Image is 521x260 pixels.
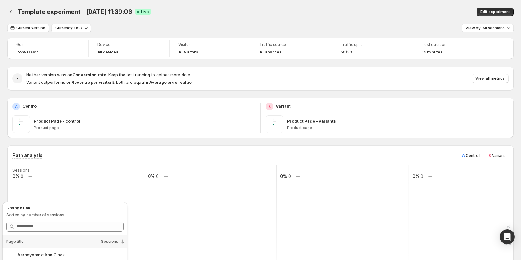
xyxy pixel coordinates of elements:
[276,103,291,109] p: Variant
[17,75,19,82] h2: -
[16,42,80,47] span: Goal
[12,152,42,158] h3: Path analysis
[21,173,23,179] text: 0
[149,80,192,85] strong: Average order value
[51,24,91,32] button: Currency: USD
[268,104,271,109] h2: B
[22,103,38,109] p: Control
[287,118,336,124] p: Product Page - variants
[492,153,505,158] span: Variant
[141,9,149,14] span: Live
[97,42,161,47] span: Device
[156,173,159,179] text: 0
[71,80,112,85] strong: Revenue per visitor
[12,173,19,179] text: 0%
[7,24,49,32] button: Current version
[34,118,80,124] p: Product Page - control
[475,76,505,81] span: View all metrics
[55,26,82,31] span: Currency: USD
[341,50,352,55] span: 50/50
[97,42,161,55] a: DeviceAll devices
[422,42,485,47] span: Test duration
[26,80,192,85] span: Variant outperforms on & both are equal in .
[101,239,118,244] span: Sessions
[500,229,515,244] div: Open Intercom Messenger
[266,115,283,133] img: Product Page - variants
[422,50,442,55] span: 19 minutes
[178,42,242,55] a: VisitorAll visitors
[472,74,509,83] button: View all metrics
[17,8,132,16] span: Template experiment - [DATE] 11:39:06
[16,42,80,55] a: GoalConversion
[16,50,39,55] span: Conversion
[421,173,423,179] text: 0
[6,205,124,211] p: Change link
[477,7,514,16] button: Edit experiment
[16,26,45,31] span: Current version
[97,50,118,55] h4: All devices
[260,42,323,55] a: Traffic sourceAll sources
[6,212,124,218] p: Sorted by number of sessions
[288,173,291,179] text: 0
[6,239,24,244] span: Page title
[280,173,287,179] text: 0%
[178,50,198,55] h4: All visitors
[260,42,323,47] span: Traffic source
[462,153,465,158] span: A
[422,42,485,55] a: Test duration19 minutes
[488,153,491,158] span: B
[260,50,281,55] h4: All sources
[466,153,480,158] span: Control
[148,173,155,179] text: 0%
[34,125,256,130] p: Product page
[480,9,510,14] span: Edit experiment
[17,252,65,258] p: Aerodynamic Iron Clock
[341,42,404,47] span: Traffic split
[7,7,16,16] button: Back
[178,42,242,47] span: Visitor
[26,72,191,77] span: Neither version wins on . Keep the test running to gather more data.
[287,125,509,130] p: Product page
[72,72,106,77] strong: Conversion rate
[465,26,505,31] span: View by: All sessions
[12,115,30,133] img: Product Page - control
[341,42,404,55] a: Traffic split50/50
[15,104,18,109] h2: A
[462,24,514,32] button: View by: All sessions
[412,173,419,179] text: 0%
[12,168,30,172] text: Sessions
